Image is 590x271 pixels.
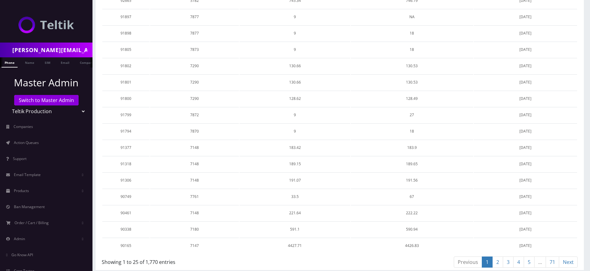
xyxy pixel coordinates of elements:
[240,58,350,74] td: 130.66
[102,156,150,172] td: 91318
[150,172,239,188] td: 7148
[240,25,350,41] td: 9
[102,205,150,221] td: 90461
[240,123,350,139] td: 9
[22,57,37,67] a: Name
[102,107,150,123] td: 91799
[102,42,150,57] td: 91805
[150,123,239,139] td: 7870
[503,257,514,268] a: 3
[351,58,473,74] td: 130.53
[492,257,503,268] a: 2
[474,123,577,139] td: [DATE]
[14,188,29,193] span: Products
[474,205,577,221] td: [DATE]
[474,156,577,172] td: [DATE]
[12,44,91,56] input: Search
[42,57,53,67] a: SIM
[474,238,577,253] td: [DATE]
[2,57,18,68] a: Phone
[351,25,473,41] td: 18
[240,9,350,25] td: 9
[13,156,27,161] span: Support
[474,107,577,123] td: [DATE]
[150,74,239,90] td: 7290
[150,221,239,237] td: 7180
[474,189,577,204] td: [DATE]
[102,256,335,266] div: Showing 1 to 25 of 1,770 entries
[474,9,577,25] td: [DATE]
[240,205,350,221] td: 221.64
[150,42,239,57] td: 7873
[240,42,350,57] td: 9
[102,9,150,25] td: 91897
[102,189,150,204] td: 90749
[150,107,239,123] td: 7872
[150,238,239,253] td: 7147
[14,236,25,241] span: Admin
[102,238,150,253] td: 90165
[14,95,79,105] a: Switch to Master Admin
[474,91,577,106] td: [DATE]
[150,205,239,221] td: 7148
[240,140,350,155] td: 183.42
[351,140,473,155] td: 183.9
[102,123,150,139] td: 91794
[240,238,350,253] td: 4427.71
[14,172,41,177] span: Email Template
[150,58,239,74] td: 7290
[351,42,473,57] td: 18
[474,221,577,237] td: [DATE]
[351,205,473,221] td: 222.22
[351,9,473,25] td: NA
[102,140,150,155] td: 91377
[454,257,482,268] a: Previous
[524,257,535,268] a: 5
[150,9,239,25] td: 7877
[102,58,150,74] td: 91802
[351,221,473,237] td: 590.94
[150,189,239,204] td: 7761
[351,91,473,106] td: 128.49
[102,221,150,237] td: 90338
[150,156,239,172] td: 7148
[240,107,350,123] td: 9
[14,140,39,145] span: Action Queues
[474,74,577,90] td: [DATE]
[102,25,150,41] td: 91898
[482,257,493,268] a: 1
[351,189,473,204] td: 67
[102,74,150,90] td: 91801
[351,107,473,123] td: 27
[11,252,33,257] span: Go Know API
[351,156,473,172] td: 189.65
[474,58,577,74] td: [DATE]
[474,25,577,41] td: [DATE]
[14,220,49,225] span: Order / Cart / Billing
[18,17,74,33] img: Teltik Production
[351,172,473,188] td: 191.56
[474,140,577,155] td: [DATE]
[14,124,33,129] span: Companies
[351,238,473,253] td: 4426.83
[546,257,559,268] a: 71
[77,57,97,67] a: Company
[240,189,350,204] td: 33.5
[240,221,350,237] td: 591.1
[150,140,239,155] td: 7148
[150,25,239,41] td: 7877
[534,257,546,268] a: …
[240,156,350,172] td: 189.15
[150,91,239,106] td: 7290
[102,172,150,188] td: 91306
[474,42,577,57] td: [DATE]
[240,172,350,188] td: 191.07
[351,123,473,139] td: 18
[474,172,577,188] td: [DATE]
[14,204,45,209] span: Ban Management
[240,74,350,90] td: 130.66
[240,91,350,106] td: 128.62
[58,57,72,67] a: Email
[102,91,150,106] td: 91800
